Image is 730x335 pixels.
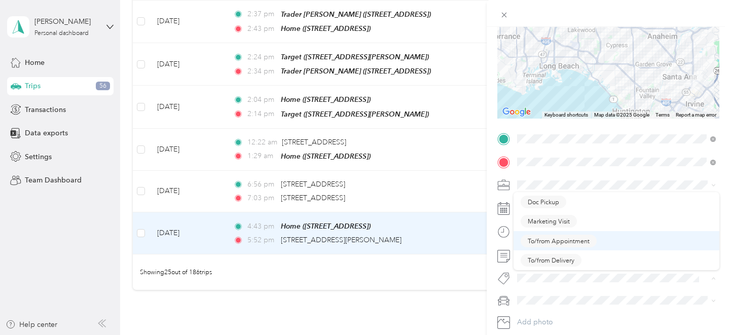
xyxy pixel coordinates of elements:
[500,105,533,119] img: Google
[521,215,577,228] button: Marketing Visit
[594,112,649,118] span: Map data ©2025 Google
[528,236,590,245] span: To/from Appointment
[528,197,559,206] span: Doc Pickup
[676,112,716,118] a: Report a map error
[514,315,719,329] button: Add photo
[673,278,730,335] iframe: Everlance-gr Chat Button Frame
[521,254,581,267] button: To/from Delivery
[655,112,670,118] a: Terms (opens in new tab)
[500,105,533,119] a: Open this area in Google Maps (opens a new window)
[521,196,566,208] button: Doc Pickup
[544,111,588,119] button: Keyboard shortcuts
[528,217,570,226] span: Marketing Visit
[528,256,574,265] span: To/from Delivery
[521,235,597,247] button: To/from Appointment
